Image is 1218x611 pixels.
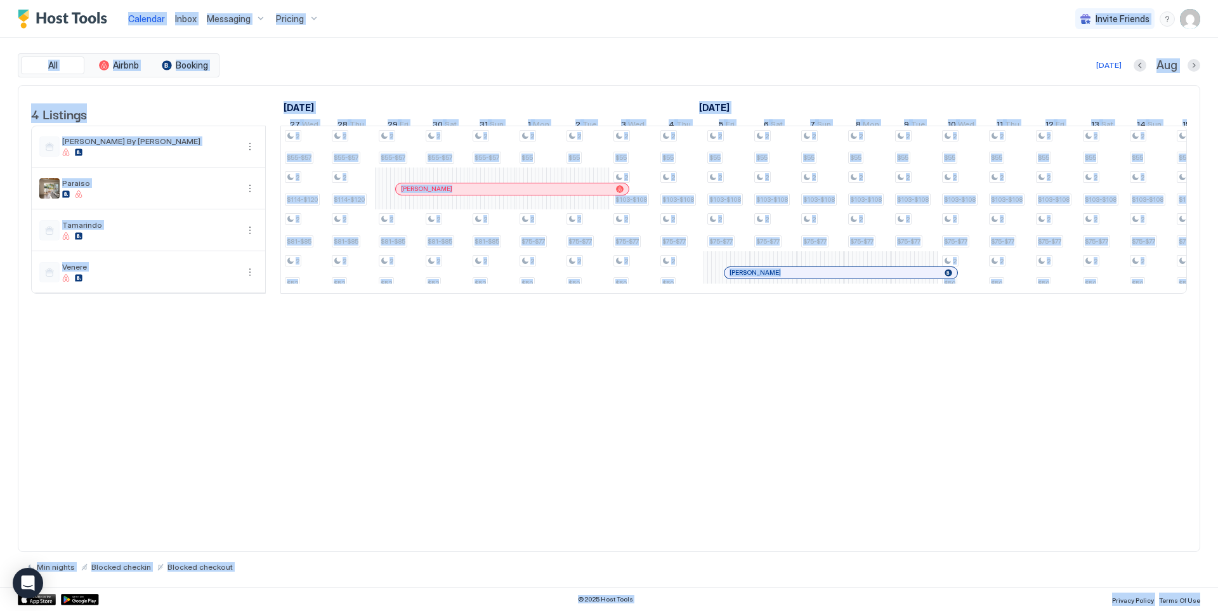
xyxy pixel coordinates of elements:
[334,279,345,287] span: $52
[572,117,599,135] a: September 2, 2025
[582,119,596,133] span: Tue
[533,119,549,133] span: Mon
[1047,215,1051,223] span: 2
[401,185,452,193] span: [PERSON_NAME]
[21,56,84,74] button: All
[91,562,151,572] span: Blocked checkin
[676,119,691,133] span: Thu
[765,132,769,140] span: 2
[390,132,393,140] span: 2
[803,237,827,246] span: $75-$77
[991,154,1002,162] span: $55
[1094,132,1097,140] span: 2
[991,195,1023,204] span: $103-$108
[730,268,781,277] span: [PERSON_NAME]
[577,257,581,265] span: 2
[863,119,879,133] span: Mon
[436,132,440,140] span: 2
[624,257,628,265] span: 2
[615,237,639,246] span: $75-$77
[812,173,816,181] span: 2
[530,257,534,265] span: 2
[242,139,258,154] button: More options
[113,60,139,71] span: Airbnb
[568,237,592,246] span: $75-$77
[577,215,581,223] span: 2
[287,117,322,135] a: August 27, 2025
[1134,117,1165,135] a: September 14, 2025
[709,237,733,246] span: $75-$77
[428,237,452,246] span: $81-$85
[287,279,298,287] span: $52
[1042,117,1068,135] a: September 12, 2025
[1096,13,1149,25] span: Invite Friends
[1005,119,1019,133] span: Thu
[1188,59,1200,72] button: Next month
[1182,119,1191,133] span: 15
[671,257,675,265] span: 2
[997,119,1003,133] span: 11
[1085,237,1108,246] span: $75-$77
[433,119,443,133] span: 30
[904,119,909,133] span: 9
[1047,257,1051,265] span: 2
[521,154,533,162] span: $55
[671,132,675,140] span: 2
[207,13,251,25] span: Messaging
[428,279,439,287] span: $52
[287,154,311,162] span: $55-$57
[1141,257,1144,265] span: 2
[991,237,1014,246] span: $75-$77
[1094,58,1123,73] button: [DATE]
[242,181,258,196] button: More options
[343,215,346,223] span: 2
[429,117,460,135] a: August 30, 2025
[436,257,440,265] span: 2
[61,594,99,605] div: Google Play Store
[568,154,580,162] span: $55
[436,215,440,223] span: 2
[624,173,628,181] span: 2
[1000,215,1004,223] span: 2
[1141,215,1144,223] span: 2
[350,119,364,133] span: Thu
[624,215,628,223] span: 2
[1038,279,1049,287] span: $50
[756,154,768,162] span: $55
[242,223,258,238] button: More options
[853,117,882,135] a: September 8, 2025
[287,195,318,204] span: $114-$120
[662,237,686,246] span: $75-$77
[726,119,735,133] span: Fri
[242,265,258,280] div: menu
[575,119,580,133] span: 2
[521,237,545,246] span: $75-$77
[483,132,487,140] span: 2
[381,279,392,287] span: $52
[390,257,393,265] span: 2
[850,154,861,162] span: $55
[280,98,317,117] a: August 27, 2025
[696,98,733,117] a: September 1, 2025
[1160,11,1175,27] div: menu
[530,132,534,140] span: 2
[1047,173,1051,181] span: 2
[765,215,769,223] span: 2
[18,10,113,29] a: Host Tools Logo
[475,154,499,162] span: $55-$57
[1179,237,1202,246] span: $75-$77
[381,154,405,162] span: $55-$57
[39,178,60,199] div: listing image
[1132,237,1155,246] span: $75-$77
[944,195,976,204] span: $103-$108
[628,119,645,133] span: Wed
[953,215,957,223] span: 2
[128,12,165,25] a: Calendar
[719,119,724,133] span: 5
[528,119,531,133] span: 1
[756,195,788,204] span: $103-$108
[1112,593,1154,606] a: Privacy Policy
[718,132,722,140] span: 2
[993,117,1023,135] a: September 11, 2025
[87,56,150,74] button: Airbnb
